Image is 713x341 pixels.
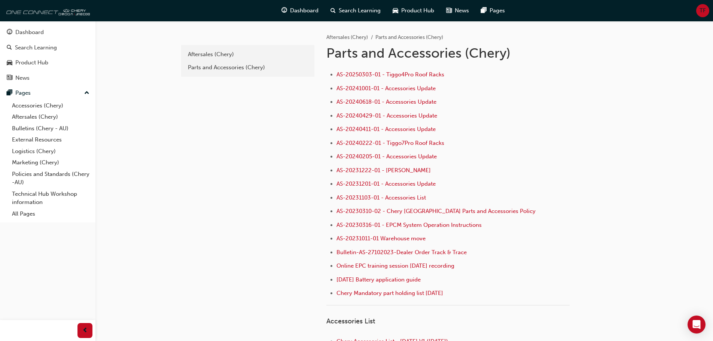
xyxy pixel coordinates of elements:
[455,6,469,15] span: News
[9,134,92,146] a: External Resources
[336,153,437,160] a: AS-20240205-01 - Accessories Update
[9,157,92,168] a: Marketing (Chery)
[700,6,706,15] span: TF
[326,317,375,325] span: Accessories List
[3,41,92,55] a: Search Learning
[7,29,12,36] span: guage-icon
[275,3,324,18] a: guage-iconDashboard
[82,326,88,335] span: prev-icon
[9,188,92,208] a: Technical Hub Workshop information
[336,98,436,105] a: AS-20240618-01 - Accessories Update
[336,235,426,242] a: AS-20231011-01 Warehouse move
[9,100,92,112] a: Accessories (Chery)
[336,262,454,269] a: Online EPC training session [DATE] recording
[336,208,536,214] a: AS-20230310-02 - Chery [GEOGRAPHIC_DATA] Parts and Accessories Policy
[336,194,426,201] a: AS-20231103-01 - Accessories List
[490,6,505,15] span: Pages
[393,6,398,15] span: car-icon
[290,6,319,15] span: Dashboard
[446,6,452,15] span: news-icon
[330,6,336,15] span: search-icon
[336,180,436,187] a: AS-20231201-01 - Accessories Update
[440,3,475,18] a: news-iconNews
[15,43,57,52] div: Search Learning
[3,56,92,70] a: Product Hub
[15,28,44,37] div: Dashboard
[375,33,443,42] li: Parts and Accessories (Chery)
[15,74,30,82] div: News
[688,316,706,334] div: Open Intercom Messenger
[9,146,92,157] a: Logistics (Chery)
[9,111,92,123] a: Aftersales (Chery)
[326,45,572,61] h1: Parts and Accessories (Chery)
[9,208,92,220] a: All Pages
[3,86,92,100] button: Pages
[7,75,12,82] span: news-icon
[475,3,511,18] a: pages-iconPages
[481,6,487,15] span: pages-icon
[184,61,311,74] a: Parts and Accessories (Chery)
[188,63,308,72] div: Parts and Accessories (Chery)
[3,24,92,86] button: DashboardSearch LearningProduct HubNews
[336,222,482,228] a: AS-20230316-01 - EPCM System Operation Instructions
[336,126,436,133] a: AS-20240411-01 - Accessories Update
[9,168,92,188] a: Policies and Standards (Chery -AU)
[3,25,92,39] a: Dashboard
[15,58,48,67] div: Product Hub
[336,249,467,256] a: Bulletin-AS-27102023-Dealer Order Track & Trace
[84,88,89,98] span: up-icon
[9,123,92,134] a: Bulletins (Chery - AU)
[15,89,31,97] div: Pages
[336,71,444,78] a: AS-20250303-01 - Tiggo4Pro Roof Racks
[696,4,709,17] button: TF
[7,45,12,51] span: search-icon
[7,90,12,97] span: pages-icon
[336,140,444,146] a: AS-20240222-01 - Tiggo7Pro Roof Racks
[3,71,92,85] a: News
[336,276,421,283] a: [DATE] Battery application guide
[184,48,311,61] a: Aftersales (Chery)
[336,85,436,92] a: AS-20241001-01 - Accessories Update
[339,6,381,15] span: Search Learning
[387,3,440,18] a: car-iconProduct Hub
[281,6,287,15] span: guage-icon
[336,112,437,119] a: AS-20240429-01 - Accessories Update
[7,60,12,66] span: car-icon
[4,3,90,18] img: oneconnect
[336,167,431,174] a: AS-20231222-01 - [PERSON_NAME]
[326,34,368,40] a: Aftersales (Chery)
[336,290,443,296] a: Chery Mandatory part holding list [DATE]
[324,3,387,18] a: search-iconSearch Learning
[401,6,434,15] span: Product Hub
[188,50,308,59] div: Aftersales (Chery)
